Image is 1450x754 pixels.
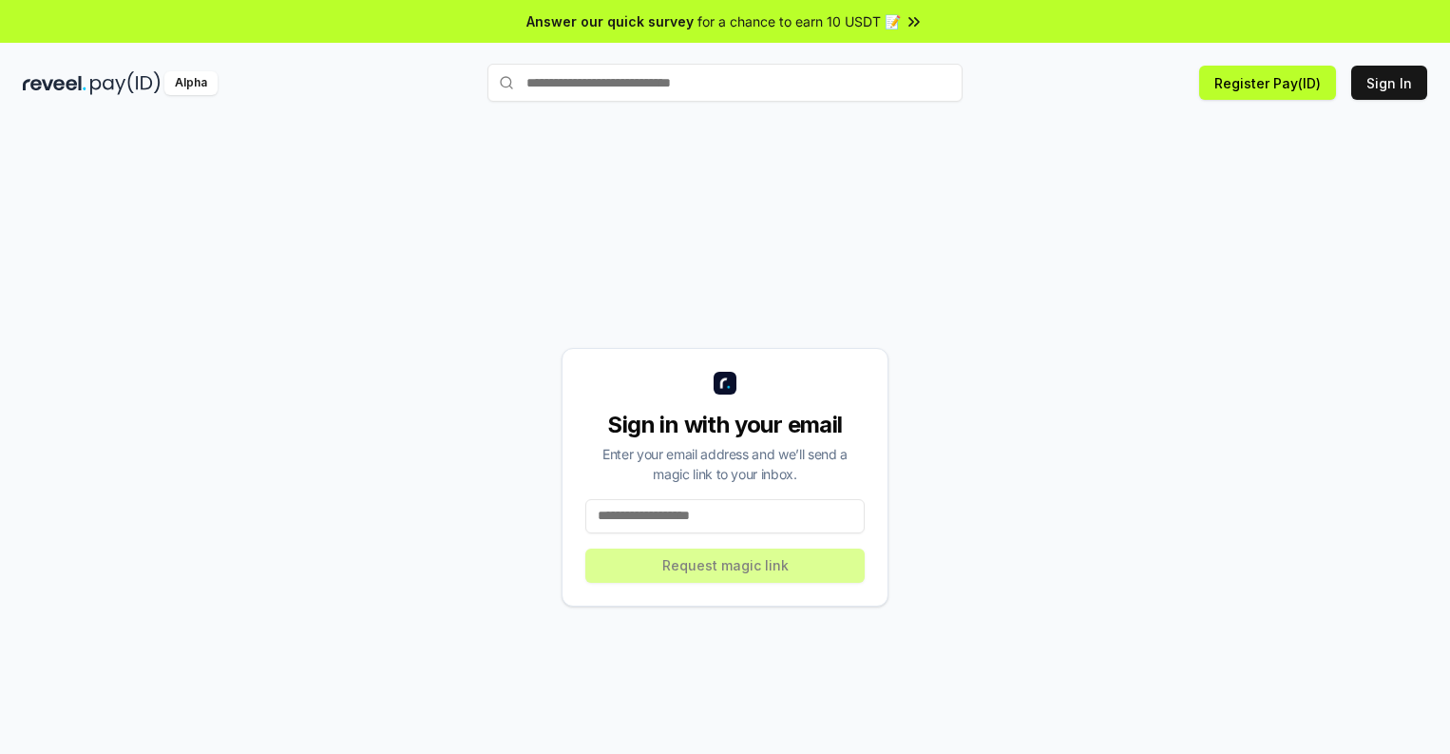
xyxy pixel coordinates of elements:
span: for a chance to earn 10 USDT 📝 [697,11,901,31]
div: Alpha [164,71,218,95]
button: Register Pay(ID) [1199,66,1336,100]
div: Enter your email address and we’ll send a magic link to your inbox. [585,444,865,484]
button: Sign In [1351,66,1427,100]
img: reveel_dark [23,71,86,95]
img: logo_small [714,372,736,395]
span: Answer our quick survey [526,11,694,31]
div: Sign in with your email [585,410,865,440]
img: pay_id [90,71,161,95]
